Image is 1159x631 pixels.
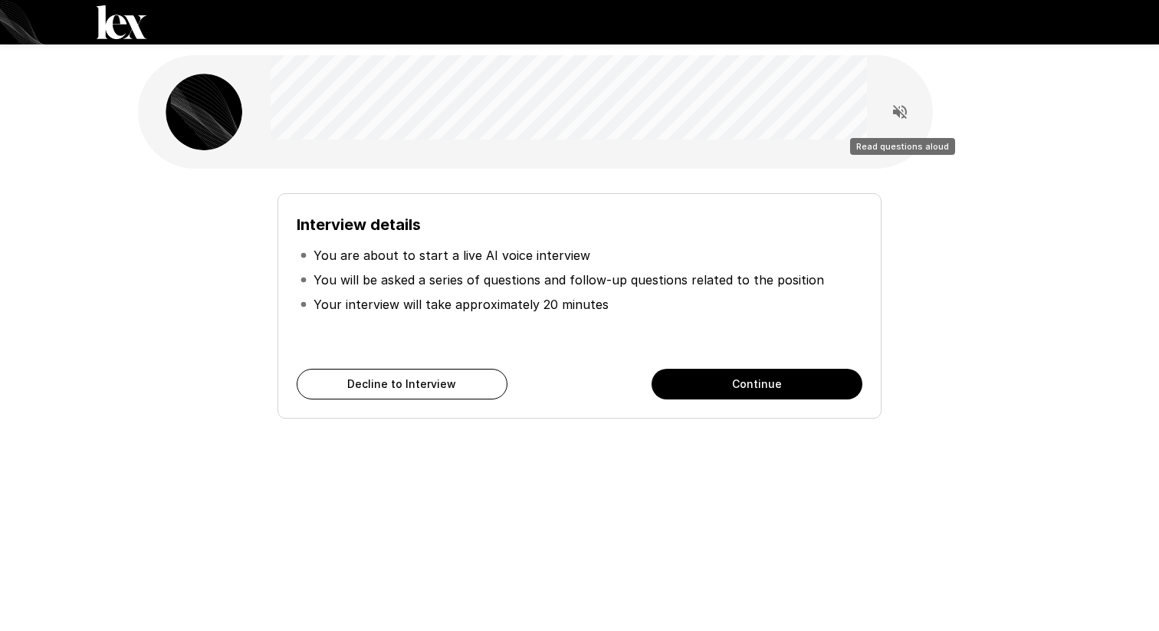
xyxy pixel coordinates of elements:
[314,295,609,314] p: Your interview will take approximately 20 minutes
[314,271,824,289] p: You will be asked a series of questions and follow-up questions related to the position
[850,138,955,155] div: Read questions aloud
[314,246,590,265] p: You are about to start a live AI voice interview
[297,215,421,234] b: Interview details
[885,97,915,127] button: Read questions aloud
[166,74,242,150] img: lex_avatar2.png
[652,369,862,399] button: Continue
[297,369,507,399] button: Decline to Interview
